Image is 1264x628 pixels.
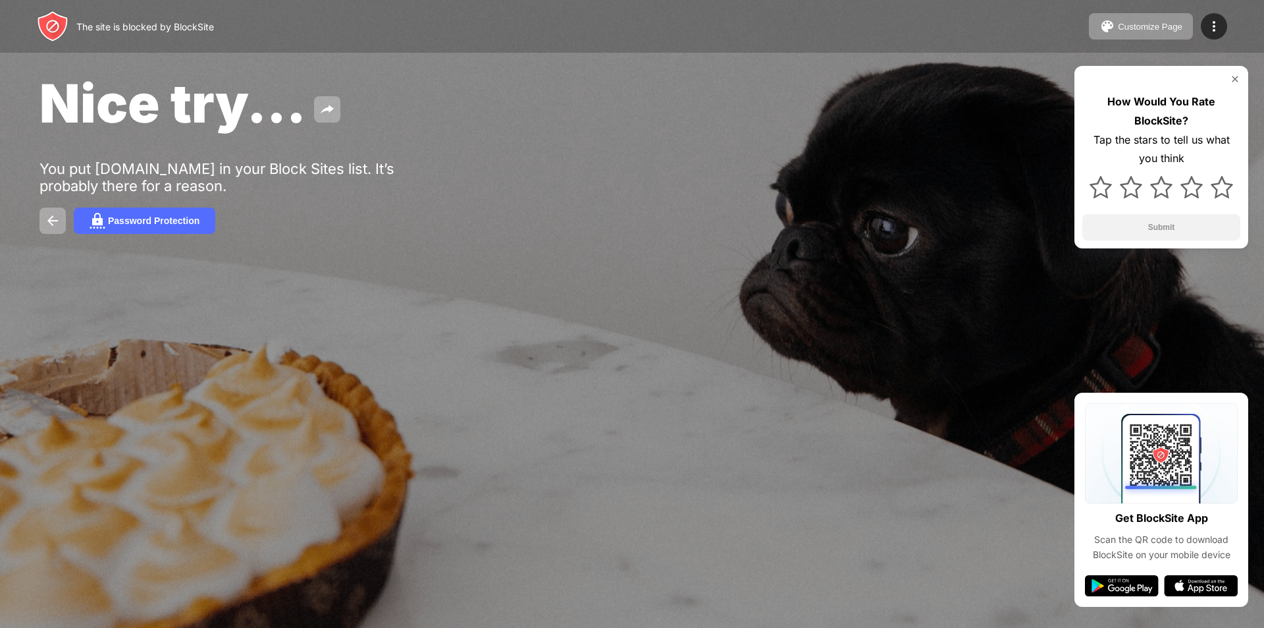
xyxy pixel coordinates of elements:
[39,160,446,194] div: You put [DOMAIN_NAME] in your Block Sites list. It’s probably there for a reason.
[1118,22,1182,32] div: Customize Page
[1085,403,1238,503] img: qrcode.svg
[1082,130,1240,169] div: Tap the stars to tell us what you think
[1230,74,1240,84] img: rate-us-close.svg
[319,101,335,117] img: share.svg
[74,208,215,234] button: Password Protection
[39,462,351,612] iframe: Banner
[1089,13,1193,40] button: Customize Page
[1115,509,1208,528] div: Get BlockSite App
[76,21,214,32] div: The site is blocked by BlockSite
[45,213,61,229] img: back.svg
[1085,575,1159,596] img: google-play.svg
[1211,176,1233,198] img: star.svg
[1082,92,1240,130] div: How Would You Rate BlockSite?
[1085,532,1238,562] div: Scan the QR code to download BlockSite on your mobile device
[1164,575,1238,596] img: app-store.svg
[37,11,68,42] img: header-logo.svg
[1099,18,1115,34] img: pallet.svg
[1150,176,1172,198] img: star.svg
[90,213,105,229] img: password.svg
[39,71,306,135] span: Nice try...
[1082,214,1240,241] button: Submit
[1090,176,1112,198] img: star.svg
[1206,18,1222,34] img: menu-icon.svg
[1120,176,1142,198] img: star.svg
[108,215,199,226] div: Password Protection
[1180,176,1203,198] img: star.svg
